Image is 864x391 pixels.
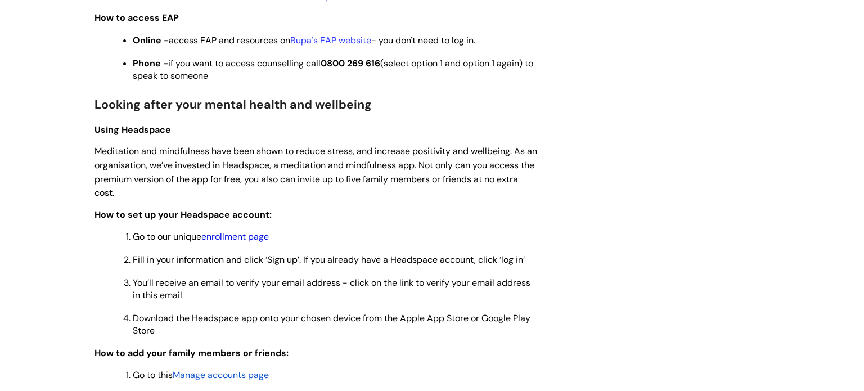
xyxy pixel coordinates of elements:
span: Go to our unique [133,231,269,242]
span: Looking after your mental health and wellbeing [94,97,372,113]
a: Manage accounts page [173,369,269,381]
span: Go to this [133,369,173,381]
span: How to set up your Headspace account: [94,209,272,221]
a: enrollment page [201,231,269,242]
span: Download the Headspace app onto your chosen device from the Apple App Store or Google Play Store [133,312,530,336]
span: access EAP and resources on - you don't need to log in. [133,34,475,46]
strong: Phone - [133,57,168,69]
a: Bupa's EAP website [290,34,371,46]
span: How to add your family members or friends: [94,347,289,359]
span: if you want to access counselling call (select option 1 and option 1 again) to speak to someone [133,57,533,82]
strong: Online - [133,34,169,46]
span: Meditation and mindfulness have been shown to reduce stress, and increase positivity and wellbein... [94,145,537,199]
strong: 0800 269 616 [321,57,380,69]
span: Fill in your information and click ‘Sign up’. If you already have a Headspace account, click ‘log... [133,254,525,266]
span: You’ll receive an email to verify your email address - click on the link to verify your email add... [133,277,530,301]
span: Using Headspace [94,124,171,136]
strong: How to access EAP [94,12,179,24]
